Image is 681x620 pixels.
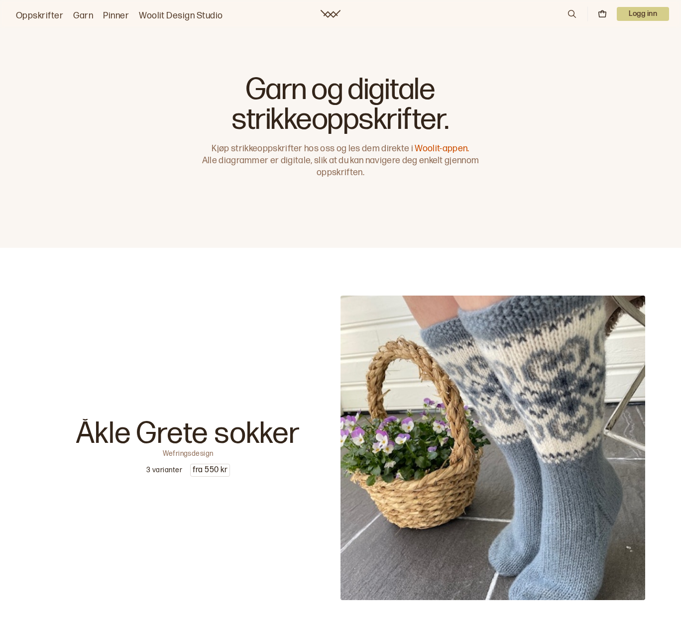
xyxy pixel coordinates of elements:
p: Kjøp strikkeoppskrifter hos oss og les dem direkte i Alle diagrammer er digitale, slik at du kan ... [197,143,484,179]
a: Garn [73,9,93,23]
img: Wefringsdesign Caroline Nasjonalromantiske sokker som er inspirert av mammas gamle åkle. I Busker... [340,296,645,600]
a: Pinner [103,9,129,23]
a: Woolit Design Studio [139,9,223,23]
a: Oppskrifter [16,9,63,23]
h1: Garn og digitale strikkeoppskrifter. [197,75,484,135]
p: Logg inn [617,7,669,21]
p: Wefringsdesign [163,449,214,456]
p: fra 550 kr [191,464,229,476]
button: User dropdown [617,7,669,21]
p: Åkle Grete sokker [76,419,300,449]
a: Wefringsdesign Caroline Nasjonalromantiske sokker som er inspirert av mammas gamle åkle. I Busker... [36,296,645,600]
a: Woolit [321,10,340,18]
p: 3 varianter [146,465,182,475]
a: Woolit-appen. [415,143,469,154]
